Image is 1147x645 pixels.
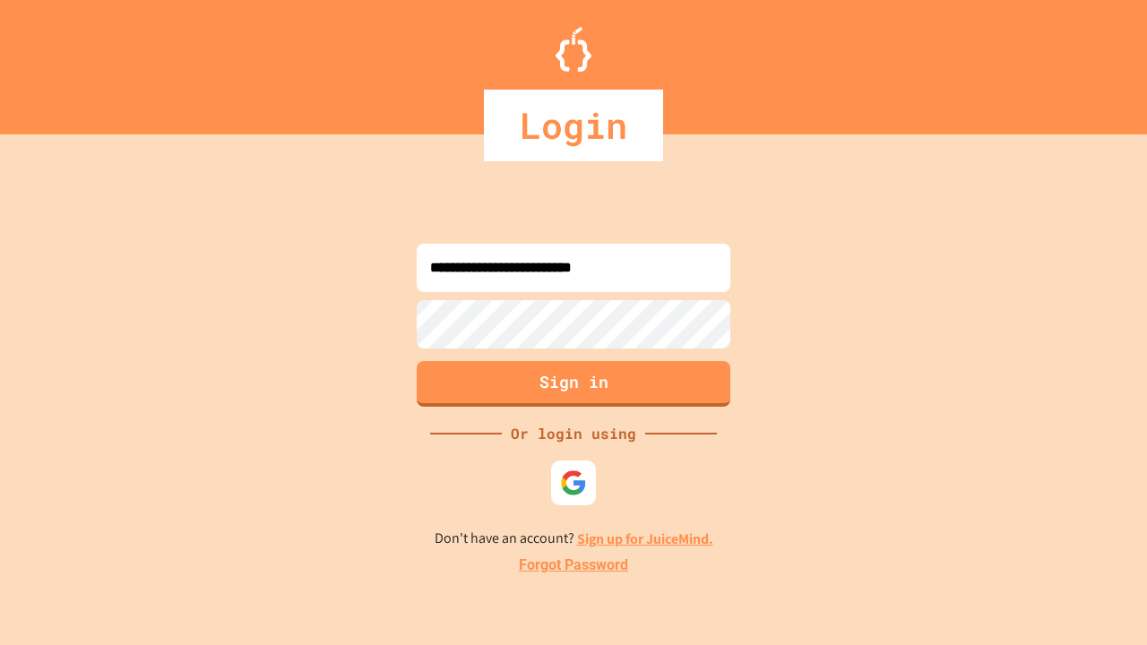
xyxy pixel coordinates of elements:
img: google-icon.svg [560,469,587,496]
a: Sign up for JuiceMind. [577,529,713,548]
div: Or login using [502,423,645,444]
iframe: chat widget [1072,573,1129,627]
div: Login [484,90,663,161]
img: Logo.svg [556,27,591,72]
iframe: chat widget [998,495,1129,572]
p: Don't have an account? [435,528,713,550]
a: Forgot Password [519,555,628,576]
button: Sign in [417,361,730,407]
